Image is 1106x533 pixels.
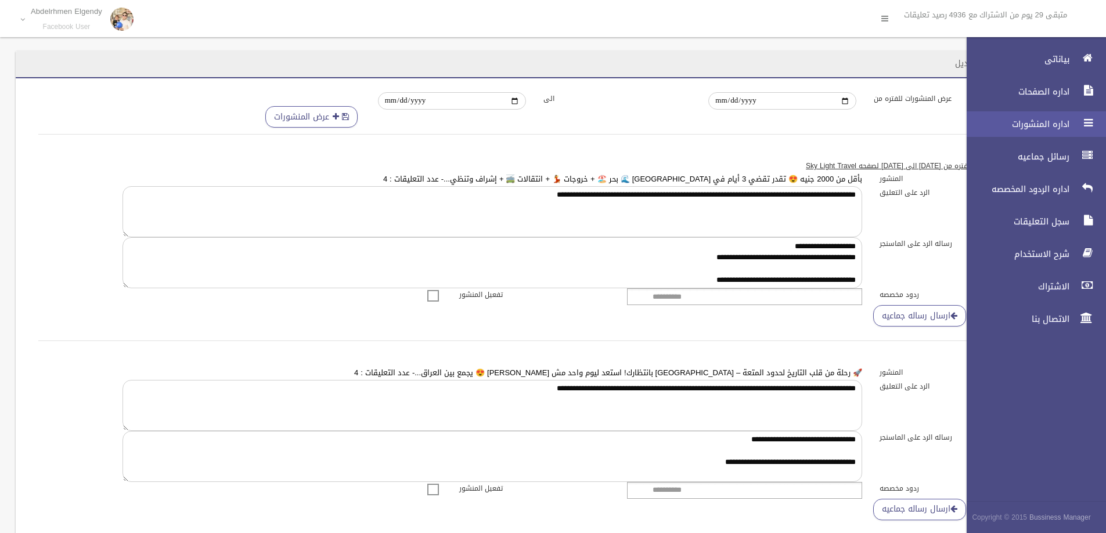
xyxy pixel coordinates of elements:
a: شرح الاستخدام [957,241,1106,267]
label: ردود مخصصه [871,288,1039,301]
span: سجل التعليقات [957,216,1073,227]
label: الرد على التعليق [871,380,1039,393]
label: عرض المنشورات للفتره من [865,92,1031,105]
a: سجل التعليقات [957,209,1106,234]
span: الاتصال بنا [957,313,1073,325]
a: الاشتراك [957,274,1106,299]
a: بأقل من 2000 جنيه 😍 تقدر تقضي 3 أيام في [GEOGRAPHIC_DATA] 🌊 بحر 🏖️ + خروجات 💃 + انتقالات 🚎 + إشرا... [383,172,862,186]
span: اداره الردود المخصصه [957,183,1073,195]
a: ارسال رساله جماعيه [873,305,966,327]
span: بياناتى [957,53,1073,65]
label: رساله الرد على الماسنجر [871,237,1039,250]
u: قائمه ب 50 منشور للفتره من [DATE] الى [DATE] لصفحه Sky Light Travel [806,159,1031,172]
a: بياناتى [957,46,1106,72]
span: اداره الصفحات [957,86,1073,97]
label: المنشور [871,172,1039,185]
a: اداره المنشورات [957,111,1106,137]
span: الاشتراك [957,281,1073,292]
a: الاتصال بنا [957,306,1106,332]
span: رسائل جماعيه [957,151,1073,162]
span: اداره المنشورات [957,118,1073,130]
a: ارسال رساله جماعيه [873,499,966,520]
span: شرح الاستخدام [957,248,1073,260]
a: 🚀 رحلة من قلب التاريخ لحدود المتعة – [GEOGRAPHIC_DATA] بانتظارك! استعد ليوم واحد مش [PERSON_NAME]... [354,365,862,380]
a: رسائل جماعيه [957,144,1106,169]
label: الرد على التعليق [871,186,1039,199]
a: اداره الردود المخصصه [957,176,1106,202]
label: تفعيل المنشور [451,288,619,301]
small: Facebook User [31,23,102,31]
label: رساله الرد على الماسنجر [871,431,1039,444]
label: تفعيل المنشور [451,482,619,495]
p: Abdelrhmen Elgendy [31,7,102,16]
a: اداره الصفحات [957,79,1106,104]
label: الى [535,92,700,105]
span: Copyright © 2015 [972,511,1027,524]
strong: Bussiness Manager [1029,511,1091,524]
label: ردود مخصصه [871,482,1039,495]
label: المنشور [871,366,1039,379]
button: عرض المنشورات [265,106,358,128]
header: اداره المنشورات / تعديل [941,52,1053,75]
